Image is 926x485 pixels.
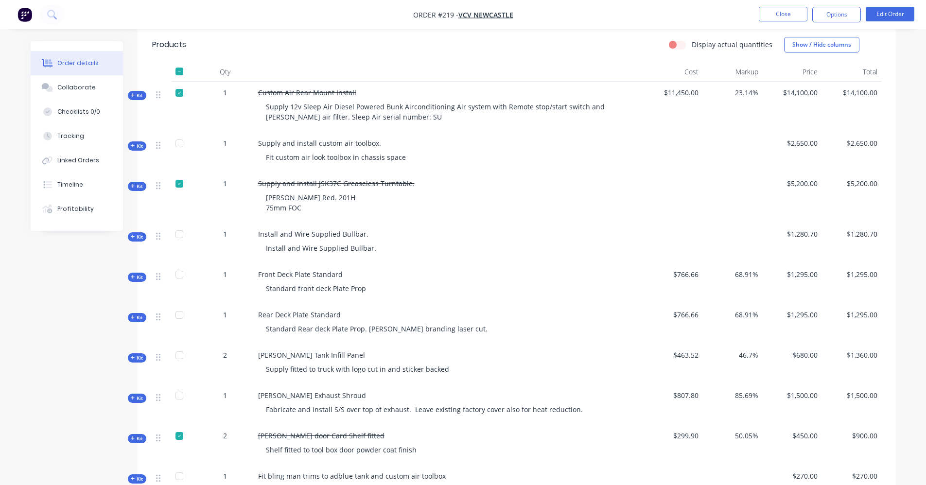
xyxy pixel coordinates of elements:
[57,132,84,140] div: Tracking
[812,7,861,22] button: Options
[266,153,406,162] span: Fit custom air look toolbox in chassis space
[702,62,762,82] div: Markup
[706,431,758,441] span: 50.05%
[128,313,146,322] div: Kit
[57,83,96,92] div: Collaborate
[825,178,877,189] span: $5,200.00
[266,102,607,121] span: Supply 12v Sleep Air Diesel Powered Bunk Airconditioning Air system with Remote stop/start switch...
[825,87,877,98] span: $14,100.00
[131,233,143,241] span: Kit
[458,10,513,19] a: VCV Newcastle
[223,269,227,279] span: 1
[766,390,818,400] span: $1,500.00
[131,92,143,99] span: Kit
[31,148,123,173] button: Linked Orders
[57,156,99,165] div: Linked Orders
[692,39,772,50] label: Display actual quantities
[766,138,818,148] span: $2,650.00
[223,431,227,441] span: 2
[643,62,703,82] div: Cost
[128,474,146,484] div: Kit
[647,350,699,360] span: $463.52
[258,139,381,148] span: Supply and install custom air toolbox.
[647,310,699,320] span: $766.66
[266,284,366,293] span: Standard front deck Plate Prop
[258,179,415,188] span: Supply and Install JSK37C Greaseless Turntable.
[766,178,818,189] span: $5,200.00
[258,350,365,360] span: [PERSON_NAME] Tank Infill Panel
[825,310,877,320] span: $1,295.00
[223,390,227,400] span: 1
[131,314,143,321] span: Kit
[647,87,699,98] span: $11,450.00
[128,353,146,363] div: Kit
[128,273,146,282] div: Kit
[131,142,143,150] span: Kit
[258,471,446,481] span: Fit bling man trims to adblue tank and custom air toolbox
[647,431,699,441] span: $299.90
[766,269,818,279] span: $1,295.00
[57,180,83,189] div: Timeline
[266,445,417,454] span: Shelf fitted to tool box door powder coat finish
[266,193,355,212] span: [PERSON_NAME] Red. 201H 75mm FOC
[258,431,384,440] span: [PERSON_NAME] door Card Shelf fitted
[266,324,488,333] span: Standard Rear deck Plate Prop. [PERSON_NAME] branding laser cut.
[766,350,818,360] span: $680.00
[223,350,227,360] span: 2
[825,390,877,400] span: $1,500.00
[825,138,877,148] span: $2,650.00
[258,310,341,319] span: Rear Deck Plate Standard
[152,39,186,51] div: Products
[766,471,818,481] span: $270.00
[647,269,699,279] span: $766.66
[128,232,146,242] div: Kit
[766,310,818,320] span: $1,295.00
[647,390,699,400] span: $807.80
[196,62,254,82] div: Qty
[17,7,32,22] img: Factory
[825,431,877,441] span: $900.00
[223,471,227,481] span: 1
[31,124,123,148] button: Tracking
[784,37,859,52] button: Show / Hide columns
[766,229,818,239] span: $1,280.70
[825,350,877,360] span: $1,360.00
[223,138,227,148] span: 1
[706,310,758,320] span: 68.91%
[821,62,881,82] div: Total
[223,178,227,189] span: 1
[131,435,143,442] span: Kit
[57,205,94,213] div: Profitability
[266,243,376,253] span: Install and Wire Supplied Bullbar.
[31,173,123,197] button: Timeline
[766,87,818,98] span: $14,100.00
[223,87,227,98] span: 1
[131,395,143,402] span: Kit
[131,354,143,362] span: Kit
[31,51,123,75] button: Order details
[57,59,99,68] div: Order details
[128,91,146,100] div: Kit
[128,394,146,403] div: Kit
[131,475,143,483] span: Kit
[128,434,146,443] div: Kit
[706,350,758,360] span: 46.7%
[825,471,877,481] span: $270.00
[413,10,458,19] span: Order #219 -
[258,229,368,239] span: Install and Wire Supplied Bullbar.
[128,182,146,191] div: Kit
[258,391,366,400] span: [PERSON_NAME] Exhaust Shroud
[57,107,100,116] div: Checklists 0/0
[766,431,818,441] span: $450.00
[706,390,758,400] span: 85.69%
[825,269,877,279] span: $1,295.00
[258,88,356,97] span: Custom Air Rear Mount Install
[31,100,123,124] button: Checklists 0/0
[266,364,449,374] span: Supply fitted to truck with logo cut in and sticker backed
[128,141,146,151] div: Kit
[31,75,123,100] button: Collaborate
[866,7,914,21] button: Edit Order
[31,197,123,221] button: Profitability
[762,62,822,82] div: Price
